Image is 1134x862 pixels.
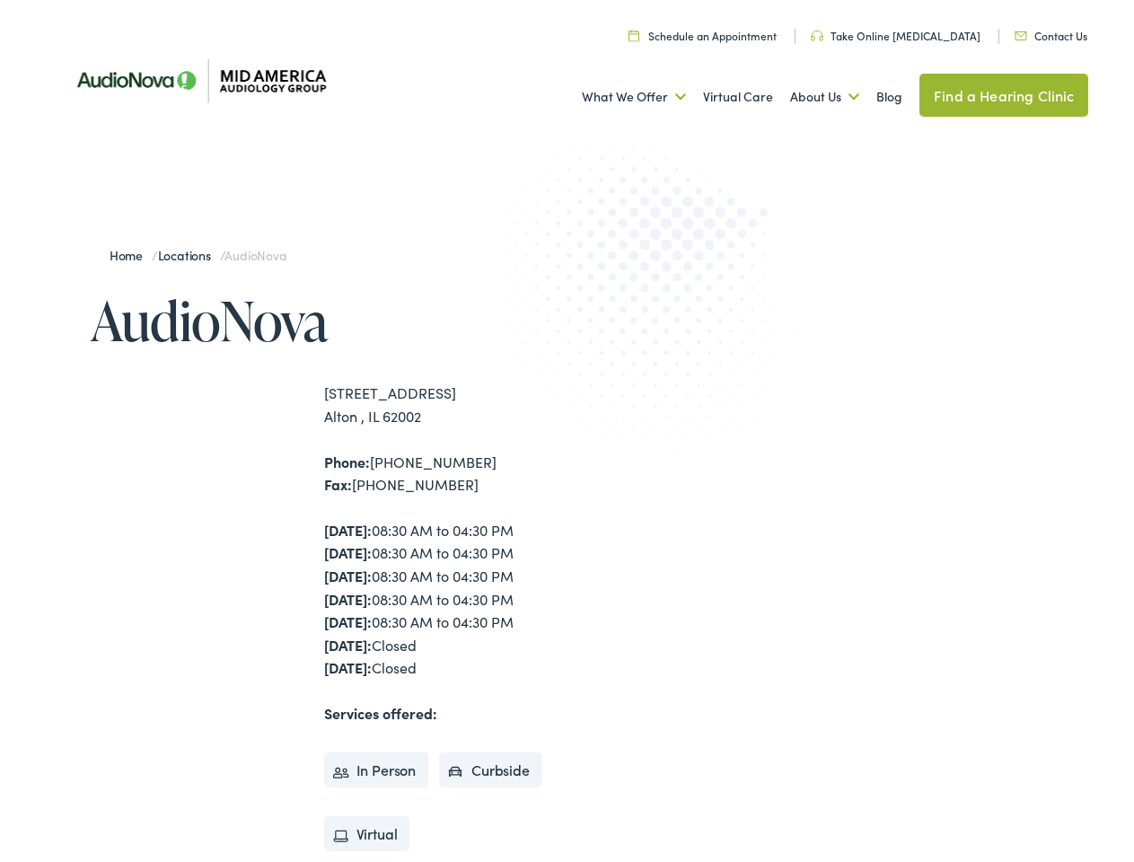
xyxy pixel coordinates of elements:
[324,657,372,677] strong: [DATE]:
[876,64,902,130] a: Blog
[324,474,352,494] strong: Fax:
[91,291,567,350] h1: AudioNova
[324,382,567,427] div: [STREET_ADDRESS] Alton , IL 62002
[1015,28,1087,43] a: Contact Us
[324,520,372,540] strong: [DATE]:
[324,519,567,680] div: 08:30 AM to 04:30 PM 08:30 AM to 04:30 PM 08:30 AM to 04:30 PM 08:30 AM to 04:30 PM 08:30 AM to 0...
[324,611,372,631] strong: [DATE]:
[790,64,859,130] a: About Us
[1015,31,1027,40] img: utility icon
[324,752,429,788] li: In Person
[629,28,777,43] a: Schedule an Appointment
[158,246,220,264] a: Locations
[324,566,372,585] strong: [DATE]:
[110,246,286,264] span: / /
[629,30,639,41] img: utility icon
[439,752,542,788] li: Curbside
[324,816,410,852] li: Virtual
[324,451,567,497] div: [PHONE_NUMBER] [PHONE_NUMBER]
[703,64,773,130] a: Virtual Care
[324,589,372,609] strong: [DATE]:
[919,74,1088,117] a: Find a Hearing Clinic
[110,246,152,264] a: Home
[224,246,286,264] span: AudioNova
[324,703,437,723] strong: Services offered:
[324,452,370,471] strong: Phone:
[324,635,372,655] strong: [DATE]:
[324,542,372,562] strong: [DATE]:
[811,31,823,41] img: utility icon
[811,28,980,43] a: Take Online [MEDICAL_DATA]
[582,64,686,130] a: What We Offer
